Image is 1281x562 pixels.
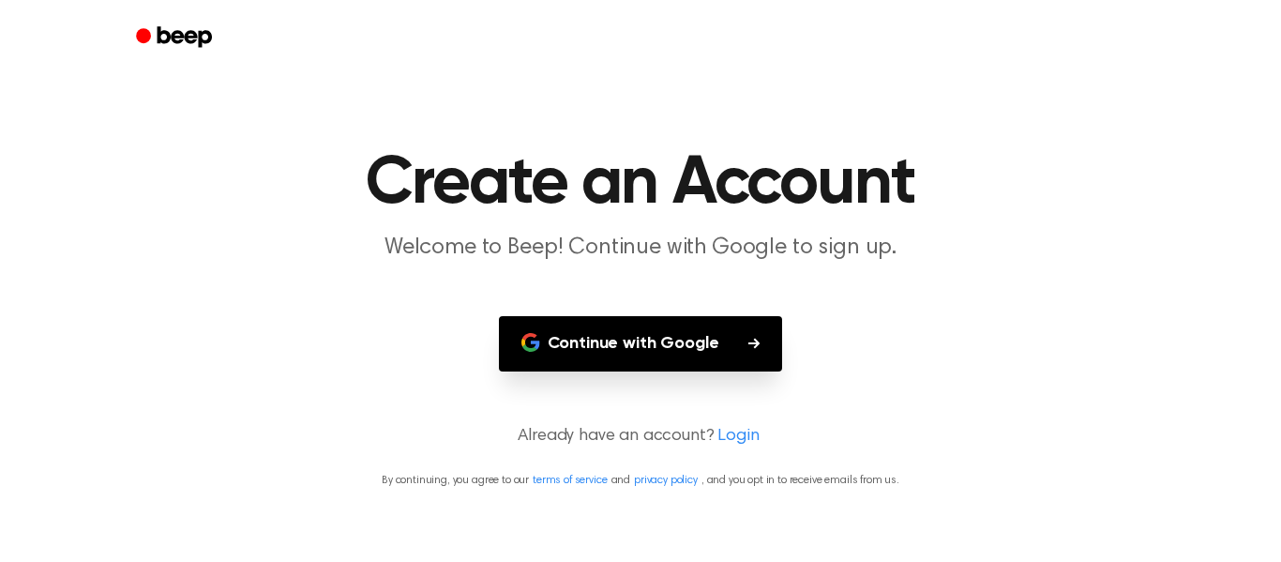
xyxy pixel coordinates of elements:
[23,424,1258,449] p: Already have an account?
[634,475,698,486] a: privacy policy
[533,475,607,486] a: terms of service
[123,20,229,56] a: Beep
[717,424,759,449] a: Login
[23,472,1258,489] p: By continuing, you agree to our and , and you opt in to receive emails from us.
[160,150,1121,218] h1: Create an Account
[280,233,1001,264] p: Welcome to Beep! Continue with Google to sign up.
[499,316,783,372] button: Continue with Google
